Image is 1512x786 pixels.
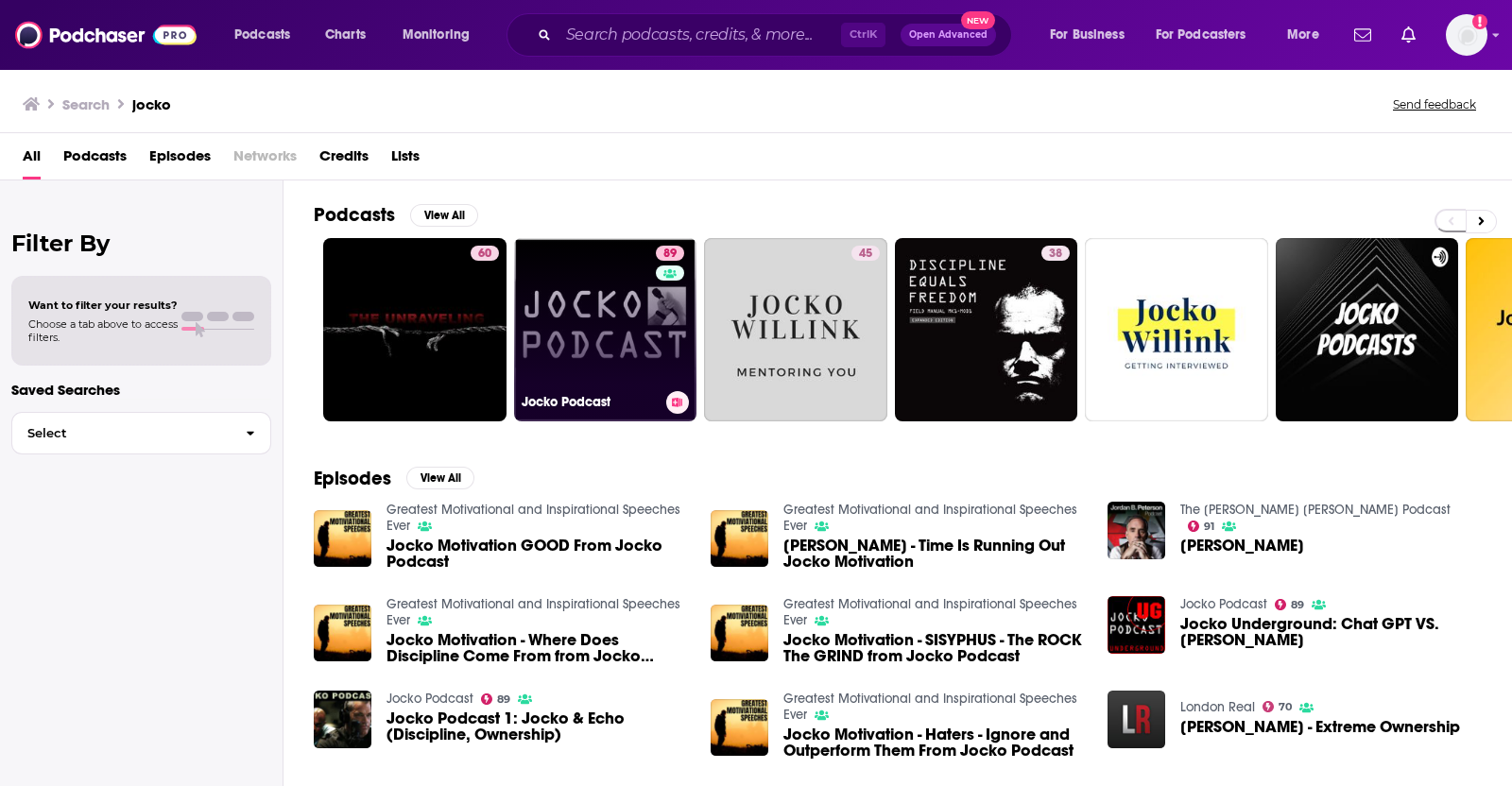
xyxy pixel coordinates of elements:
[909,30,988,40] span: Open Advanced
[63,141,127,179] a: Podcasts
[314,203,395,227] h2: Podcasts
[1037,20,1148,50] button: open menu
[1287,22,1319,48] span: More
[387,691,473,707] a: Jocko Podcast
[663,245,677,264] span: 89
[314,691,371,748] img: Jocko Podcast 1: Jocko & Echo (Discipline, Ownership)
[1472,14,1487,29] svg: Add a profile image
[1180,699,1255,715] a: London Real
[711,605,768,662] img: Jocko Motivation - SISYPHUS - The ROCK The GRIND from Jocko Podcast
[783,502,1077,534] a: Greatest Motivational and Inspirational Speeches Ever
[15,17,197,53] a: Podchaser - Follow, Share and Rate Podcasts
[319,141,369,179] span: Credits
[783,538,1085,570] a: JOCKO Willink - Time Is Running Out Jocko Motivation
[391,141,420,179] a: Lists
[1108,502,1165,559] img: Jocko Willink
[403,22,470,48] span: Monitoring
[387,538,688,570] span: Jocko Motivation GOOD From Jocko Podcast
[1446,14,1487,56] img: User Profile
[1347,19,1379,51] a: Show notifications dropdown
[471,246,499,261] a: 60
[783,726,1085,759] a: Jocko Motivation - Haters - Ignore and Outperform Them From Jocko Podcast
[1387,96,1482,112] button: Send feedback
[1156,22,1246,48] span: For Podcasters
[1050,22,1125,48] span: For Business
[314,510,371,568] img: Jocko Motivation GOOD From Jocko Podcast
[522,394,659,410] h3: Jocko Podcast
[711,510,768,568] img: JOCKO Willink - Time Is Running Out Jocko Motivation
[783,596,1077,628] a: Greatest Motivational and Inspirational Speeches Ever
[314,203,478,227] a: PodcastsView All
[514,238,697,421] a: 89Jocko Podcast
[481,693,511,705] a: 89
[1041,246,1070,261] a: 38
[410,204,478,227] button: View All
[28,299,178,312] span: Want to filter your results?
[11,381,271,399] p: Saved Searches
[325,22,366,48] span: Charts
[1446,14,1487,56] span: Logged in as YiyanWang
[1180,596,1267,612] a: Jocko Podcast
[1274,20,1343,50] button: open menu
[478,245,491,264] span: 60
[859,245,872,264] span: 45
[313,20,377,50] a: Charts
[11,412,271,454] button: Select
[28,317,178,344] span: Choose a tab above to access filters.
[23,141,41,179] a: All
[851,246,880,261] a: 45
[387,710,688,743] a: Jocko Podcast 1: Jocko & Echo (Discipline, Ownership)
[132,95,171,113] h3: jocko
[1180,719,1460,735] span: [PERSON_NAME] - Extreme Ownership
[1180,616,1482,648] a: Jocko Underground: Chat GPT VS. Jocko Willink
[895,238,1078,421] a: 38
[711,699,768,757] img: Jocko Motivation - Haters - Ignore and Outperform Them From Jocko Podcast
[221,20,315,50] button: open menu
[1143,20,1274,50] button: open menu
[149,141,211,179] a: Episodes
[234,22,290,48] span: Podcasts
[1108,596,1165,654] img: Jocko Underground: Chat GPT VS. Jocko Willink
[656,246,684,261] a: 89
[1263,701,1293,712] a: 70
[389,20,494,50] button: open menu
[783,632,1085,664] a: Jocko Motivation - SISYPHUS - The ROCK The GRIND from Jocko Podcast
[406,467,474,489] button: View All
[1291,601,1304,609] span: 89
[314,467,474,490] a: EpisodesView All
[841,23,885,47] span: Ctrl K
[901,24,996,46] button: Open AdvancedNew
[12,427,231,439] span: Select
[497,695,510,704] span: 89
[783,691,1077,723] a: Greatest Motivational and Inspirational Speeches Ever
[387,632,688,664] a: Jocko Motivation - Where Does Discipline Come From from Jocko Podcast
[961,11,995,29] span: New
[1108,691,1165,748] a: Jocko Willink - Extreme Ownership
[1180,502,1451,518] a: The Jordan B. Peterson Podcast
[11,230,271,257] h2: Filter By
[558,20,841,50] input: Search podcasts, credits, & more...
[1188,521,1215,532] a: 91
[524,13,1030,57] div: Search podcasts, credits, & more...
[1180,719,1460,735] a: Jocko Willink - Extreme Ownership
[323,238,507,421] a: 60
[1204,522,1214,531] span: 91
[314,605,371,662] img: Jocko Motivation - Where Does Discipline Come From from Jocko Podcast
[233,141,297,179] span: Networks
[1446,14,1487,56] button: Show profile menu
